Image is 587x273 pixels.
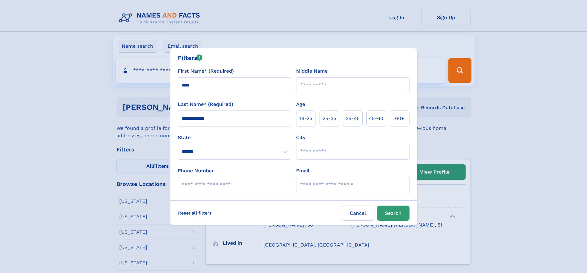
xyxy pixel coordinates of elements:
span: 45‑60 [369,115,383,122]
button: Search [377,206,410,221]
label: Reset all filters [174,206,216,220]
label: Age [296,101,305,108]
span: 18‑25 [300,115,312,122]
label: Cancel [342,206,374,221]
label: State [178,134,291,141]
span: 35‑45 [346,115,360,122]
span: 25‑35 [323,115,336,122]
label: First Name* (Required) [178,67,234,75]
label: City [296,134,305,141]
span: 60+ [395,115,404,122]
label: Email [296,167,309,175]
div: Filters [178,53,203,62]
label: Phone Number [178,167,214,175]
label: Middle Name [296,67,328,75]
label: Last Name* (Required) [178,101,233,108]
